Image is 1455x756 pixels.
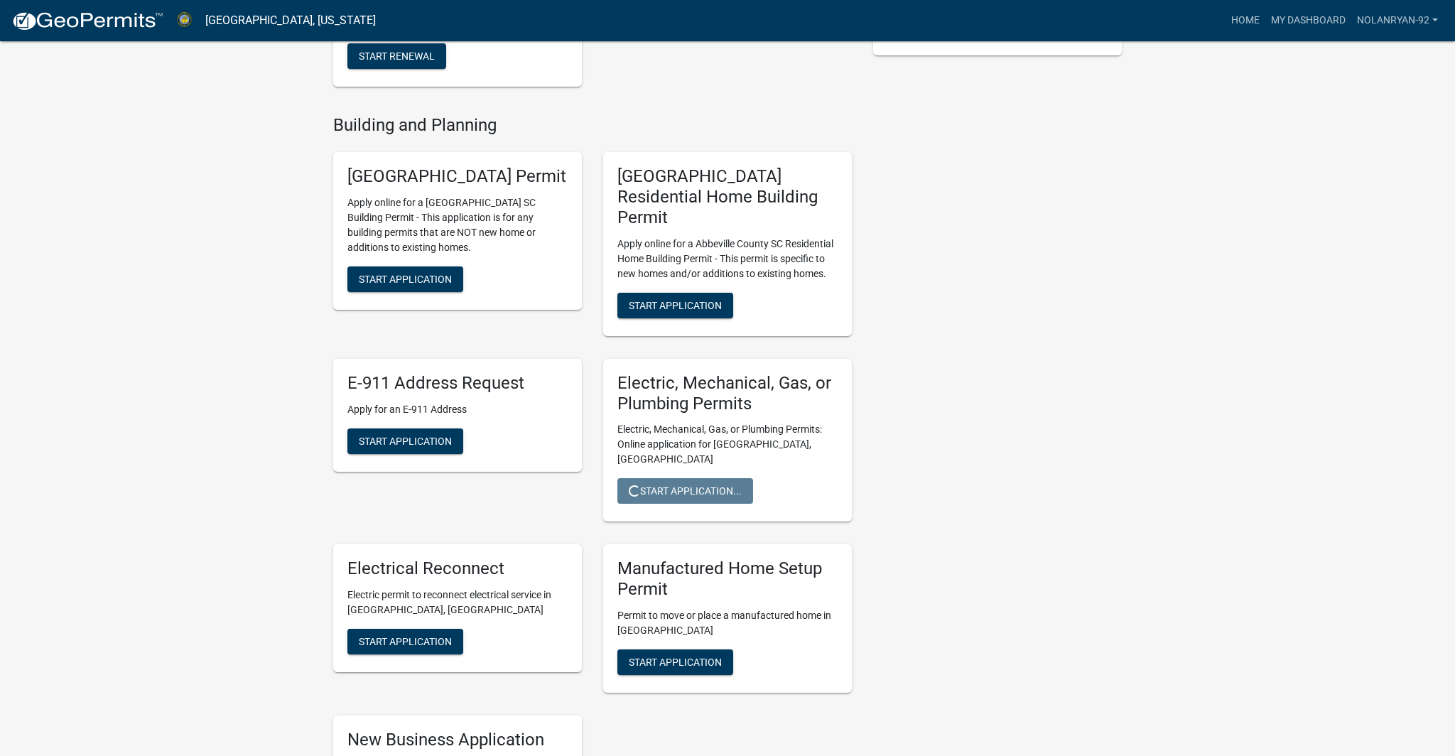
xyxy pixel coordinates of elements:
h5: Electrical Reconnect [347,558,568,579]
a: [GEOGRAPHIC_DATA], [US_STATE] [205,9,376,33]
p: Apply online for a Abbeville County SC Residential Home Building Permit - This permit is specific... [617,237,838,281]
button: Start Application [617,293,733,318]
span: Start Application [359,435,452,446]
span: Start Renewal [359,50,435,61]
p: Apply for an E-911 Address [347,402,568,417]
button: Start Application [617,649,733,675]
h5: [GEOGRAPHIC_DATA] Permit [347,166,568,187]
h5: [GEOGRAPHIC_DATA] Residential Home Building Permit [617,166,838,227]
button: Start Application... [617,478,753,504]
h5: Electric, Mechanical, Gas, or Plumbing Permits [617,373,838,414]
h5: E-911 Address Request [347,373,568,394]
button: Start Application [347,428,463,454]
p: Electric, Mechanical, Gas, or Plumbing Permits: Online application for [GEOGRAPHIC_DATA], [GEOGRA... [617,422,838,467]
span: Start Application [359,636,452,647]
a: Home [1226,7,1265,34]
button: Start Application [347,629,463,654]
span: Start Application... [629,485,742,497]
h4: Building and Planning [333,115,852,136]
p: Apply online for a [GEOGRAPHIC_DATA] SC Building Permit - This application is for any building pe... [347,195,568,255]
h5: Manufactured Home Setup Permit [617,558,838,600]
a: My Dashboard [1265,7,1351,34]
p: Permit to move or place a manufactured home in [GEOGRAPHIC_DATA] [617,608,838,638]
p: Electric permit to reconnect electrical service in [GEOGRAPHIC_DATA], [GEOGRAPHIC_DATA] [347,588,568,617]
span: Start Application [359,274,452,285]
button: Start Application [347,266,463,292]
a: nolanryan-92 [1351,7,1444,34]
span: Start Application [629,299,722,310]
h5: New Business Application [347,730,568,750]
span: Start Application [629,657,722,668]
button: Start Renewal [347,43,446,69]
img: Abbeville County, South Carolina [175,11,194,30]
